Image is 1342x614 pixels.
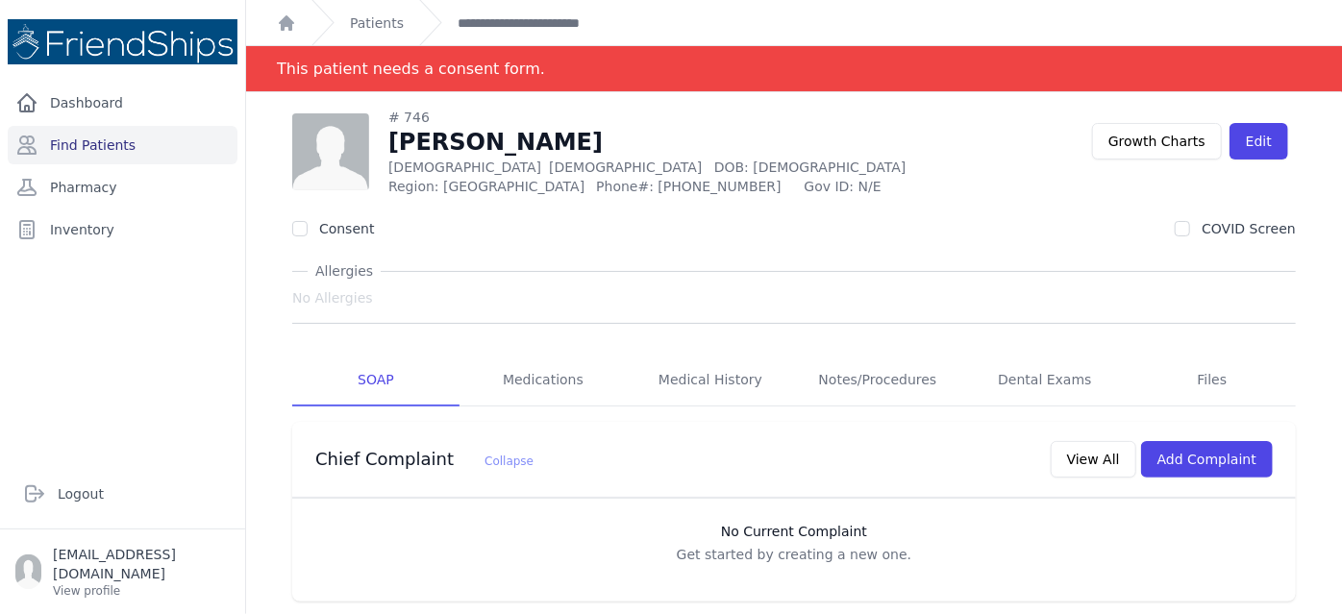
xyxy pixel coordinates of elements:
div: # 746 [388,108,1012,127]
span: [DEMOGRAPHIC_DATA] [549,160,702,175]
p: [DEMOGRAPHIC_DATA] [388,158,1012,177]
img: person-242608b1a05df3501eefc295dc1bc67a.jpg [292,113,369,190]
a: Files [1129,355,1296,406]
nav: Tabs [292,355,1296,406]
span: Gov ID: N/E [805,177,1012,196]
label: Consent [319,221,374,236]
div: This patient needs a consent form. [277,46,545,91]
button: View All [1051,441,1136,478]
p: View profile [53,583,230,599]
label: COVID Screen [1202,221,1296,236]
p: Get started by creating a new one. [311,545,1277,564]
button: Add Complaint [1141,441,1273,478]
span: Collapse [485,454,534,468]
a: Growth Charts [1092,123,1222,160]
span: Phone#: [PHONE_NUMBER] [596,177,792,196]
a: Find Patients [8,126,237,164]
a: Dental Exams [961,355,1129,406]
a: SOAP [292,355,460,406]
a: Logout [15,475,230,513]
a: Dashboard [8,84,237,122]
a: Patients [350,13,404,33]
span: Allergies [308,261,381,281]
a: Pharmacy [8,168,237,207]
a: Inventory [8,210,237,249]
h3: Chief Complaint [315,448,534,471]
img: Medical Missions EMR [8,19,237,64]
a: Medical History [627,355,794,406]
a: [EMAIL_ADDRESS][DOMAIN_NAME] View profile [15,545,230,599]
h1: [PERSON_NAME] [388,127,1012,158]
p: [EMAIL_ADDRESS][DOMAIN_NAME] [53,545,230,583]
span: DOB: [DEMOGRAPHIC_DATA] [714,160,907,175]
div: Notification [246,46,1342,92]
a: Medications [460,355,627,406]
a: Notes/Procedures [794,355,961,406]
span: No Allergies [292,288,373,307]
a: Edit [1230,123,1288,160]
h3: No Current Complaint [311,522,1277,541]
span: Region: [GEOGRAPHIC_DATA] [388,177,584,196]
